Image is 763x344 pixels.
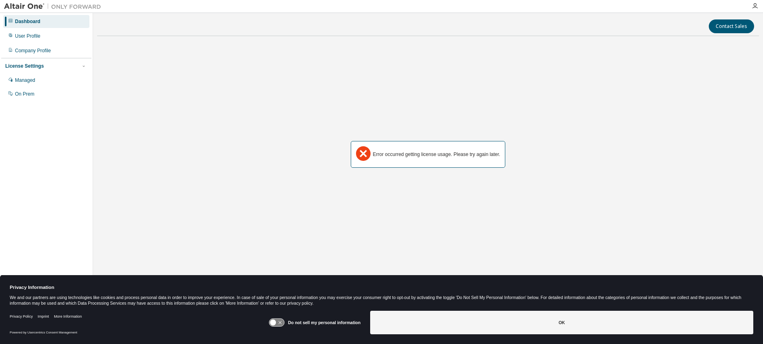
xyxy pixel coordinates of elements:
div: Managed [15,77,35,83]
button: Contact Sales [709,19,754,33]
div: User Profile [15,33,40,39]
div: Company Profile [15,47,51,54]
img: Altair One [4,2,105,11]
div: License Settings [5,63,44,69]
div: Error occurred getting license usage. Please try again later. [373,151,500,158]
div: On Prem [15,91,34,97]
div: Dashboard [15,18,40,25]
